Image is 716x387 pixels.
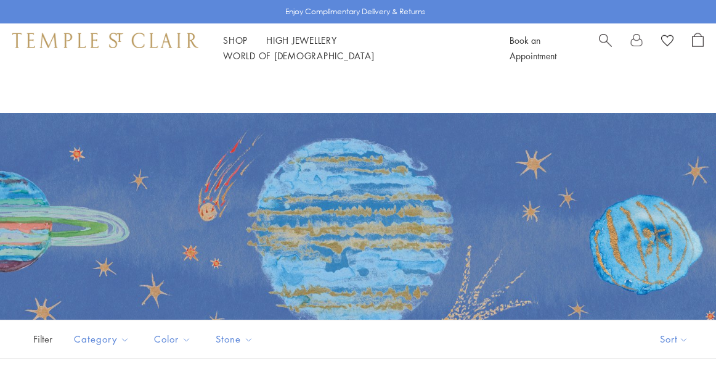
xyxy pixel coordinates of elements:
nav: Main navigation [223,33,482,64]
a: View Wishlist [661,33,673,51]
button: Color [145,325,200,353]
a: High JewelleryHigh Jewellery [266,34,337,46]
span: Category [68,331,139,347]
a: ShopShop [223,34,248,46]
a: Search [599,33,612,64]
button: Category [65,325,139,353]
button: Show sort by [632,320,716,358]
img: Temple St. Clair [12,33,198,48]
p: Enjoy Complimentary Delivery & Returns [285,6,425,18]
a: World of [DEMOGRAPHIC_DATA]World of [DEMOGRAPHIC_DATA] [223,49,374,62]
span: Color [148,331,200,347]
a: Book an Appointment [510,34,556,62]
button: Stone [206,325,262,353]
span: Stone [210,331,262,347]
a: Open Shopping Bag [692,33,704,64]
